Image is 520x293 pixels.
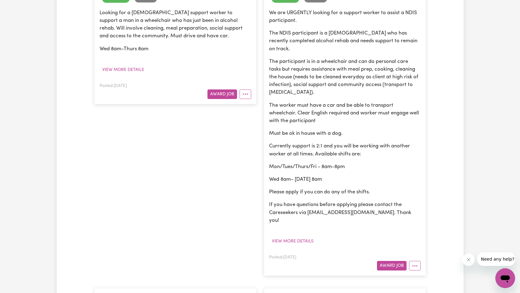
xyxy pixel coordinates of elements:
iframe: Message from company [477,252,515,266]
p: Mon/Tues/Thurs/Fri - 8am-8pm [269,163,421,171]
button: View more details [269,237,316,246]
p: Must be ok in house with a dog. [269,130,421,137]
p: The NDIS participant is a [DEMOGRAPHIC_DATA] who has recently completed alcohol rehab and needs s... [269,29,421,53]
button: More options [240,89,251,99]
p: Wed 8am-Thurs 8am [100,45,251,53]
p: If you have questions before applying please contact the Careseekers via [EMAIL_ADDRESS][DOMAIN_N... [269,201,421,224]
iframe: Button to launch messaging window [495,268,515,288]
p: Looking for a [DEMOGRAPHIC_DATA] support worker to support a man in a wheelchair who has just bee... [100,9,251,40]
p: Please apply if you can do any of the shifts. [269,188,421,196]
p: The worker must have a car and be able to transport wheelchair. Clear English required and worker... [269,101,421,125]
span: Posted: [DATE] [100,84,127,88]
p: Wed 8am- [DATE] 8am [269,175,421,183]
button: More options [409,261,421,270]
p: Currently support is 2:1 and you will be working with another worker at all times. Available shif... [269,142,421,158]
iframe: Close message [462,254,475,266]
p: The participant is in a wheelchair and can do personal care tasks but requires assistance with me... [269,58,421,97]
button: Award Job [377,261,407,270]
button: View more details [100,65,147,75]
button: Award Job [207,89,237,99]
p: We are URGENTLY looking for a support worker to assist a NDIS participant. [269,9,421,24]
span: Posted: [DATE] [269,255,296,259]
